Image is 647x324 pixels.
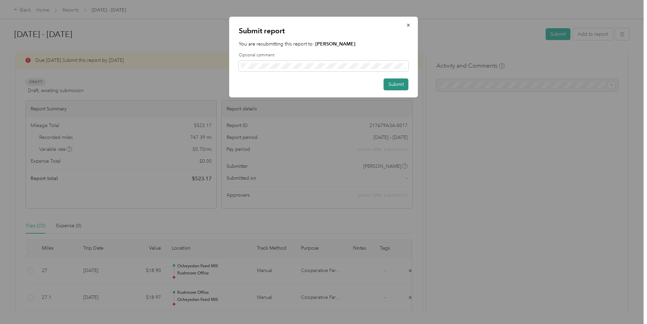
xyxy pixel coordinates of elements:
[384,78,409,90] button: Submit
[239,40,409,48] p: You are resubmitting this report to:
[609,286,647,324] iframe: Everlance-gr Chat Button Frame
[315,41,355,47] strong: [PERSON_NAME]
[239,26,409,36] p: Submit report
[239,52,409,58] label: Optional comment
